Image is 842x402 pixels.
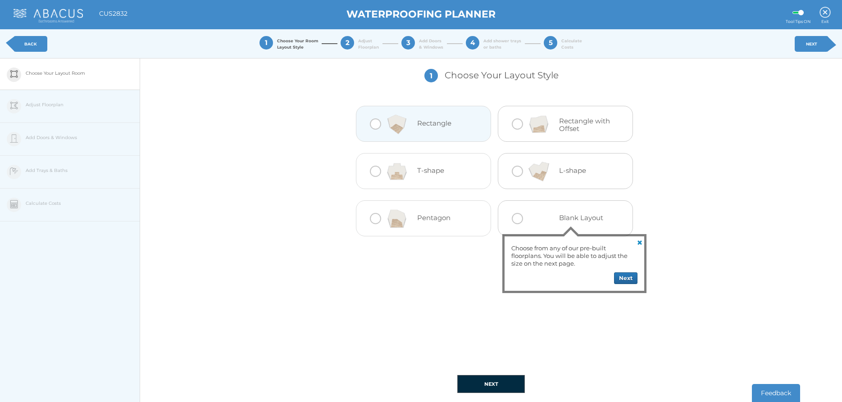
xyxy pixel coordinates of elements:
img: Rectangle.png [383,111,410,138]
a: Exit [819,3,831,23]
span: Exit [819,19,831,25]
img: Pentagon.png [383,205,410,232]
span: Layout Style [277,45,304,50]
img: stage-1-icon.png [10,70,18,78]
span: Tool Tips ON [786,19,810,25]
span: Add Doors & Windows [419,38,443,50]
img: Lshape.png [525,158,552,185]
button: 1 Choose Your Room Layout Style [250,26,328,62]
span: Add shower trays or baths [483,38,521,50]
button: 5 CalculateCosts [534,26,592,62]
span: Adjust Floorplan [358,38,379,50]
button: 4 Add shower traysor baths [456,26,532,62]
button: 3 Add Doors& Windows [391,26,454,62]
label: Guide [792,11,804,14]
button: Next [614,272,637,284]
h4: Rectangle [417,120,471,127]
h4: L-shape [559,167,613,175]
img: Exit [819,7,831,18]
p: Choose Your Layout Style [269,59,714,101]
button: 2 AdjustFloorplan [331,26,389,62]
span: Choose Your Layout Room [26,59,85,88]
img: Tshape.png [383,158,410,185]
h4: Pentagon [417,214,471,222]
div: Choose from any of our pre-built floorplans. You will be able to adjust the size on the next page. [511,241,637,267]
button: Feedback [752,384,800,402]
h1: CUS2832 [99,10,127,17]
a: BACK [14,36,47,52]
img: RectangleOffset.png [525,111,552,138]
a: Close [633,236,644,247]
h4: Rectangle with Offset [559,117,613,132]
span: 1 [424,69,438,82]
button: NEXT [457,375,525,393]
h4: T-shape [417,167,471,175]
a: NEXT [795,36,828,52]
h1: WATERPROOFING PLANNER [151,9,690,20]
span: Choose Your Room [277,38,318,50]
h4: Blank Layout [559,214,613,222]
span: Calculate Costs [561,38,582,50]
